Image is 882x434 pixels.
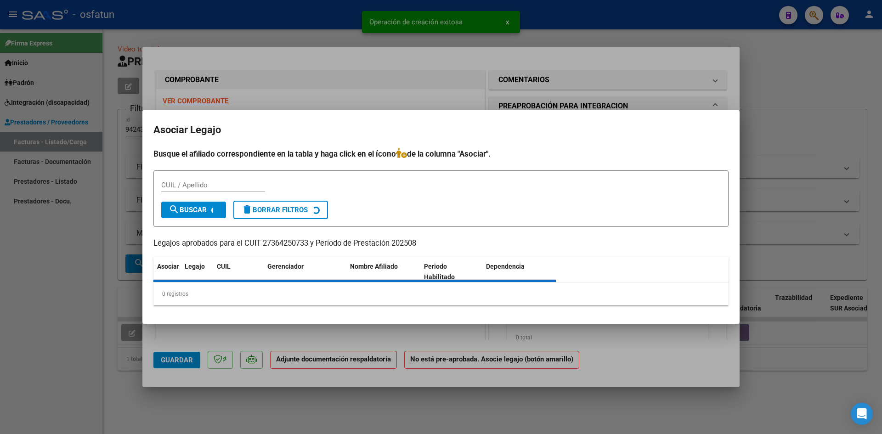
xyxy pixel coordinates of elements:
[346,257,420,287] datatable-header-cell: Nombre Afiliado
[213,257,264,287] datatable-header-cell: CUIL
[264,257,346,287] datatable-header-cell: Gerenciador
[482,257,556,287] datatable-header-cell: Dependencia
[242,206,308,214] span: Borrar Filtros
[153,148,729,160] h4: Busque el afiliado correspondiente en la tabla y haga click en el ícono de la columna "Asociar".
[153,121,729,139] h2: Asociar Legajo
[153,282,729,305] div: 0 registros
[420,257,482,287] datatable-header-cell: Periodo Habilitado
[157,263,179,270] span: Asociar
[169,206,207,214] span: Buscar
[233,201,328,219] button: Borrar Filtros
[424,263,455,281] span: Periodo Habilitado
[350,263,398,270] span: Nombre Afiliado
[217,263,231,270] span: CUIL
[185,263,205,270] span: Legajo
[169,204,180,215] mat-icon: search
[153,257,181,287] datatable-header-cell: Asociar
[242,204,253,215] mat-icon: delete
[851,403,873,425] div: Open Intercom Messenger
[267,263,304,270] span: Gerenciador
[153,238,729,249] p: Legajos aprobados para el CUIT 27364250733 y Período de Prestación 202508
[181,257,213,287] datatable-header-cell: Legajo
[161,202,226,218] button: Buscar
[486,263,525,270] span: Dependencia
